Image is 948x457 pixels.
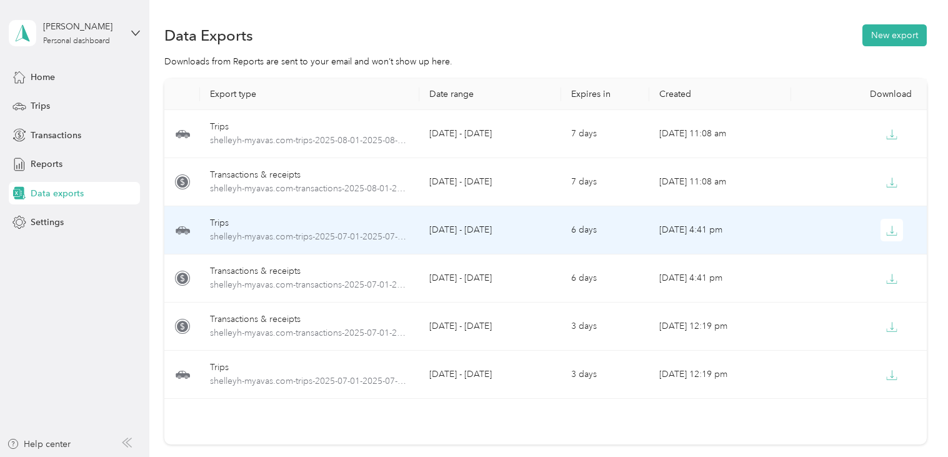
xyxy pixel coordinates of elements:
[210,374,409,388] span: shelleyh-myavas.com-trips-2025-07-01-2025-07-31.xlsx
[31,129,81,142] span: Transactions
[561,158,650,206] td: 7 days
[649,79,791,110] th: Created
[561,351,650,399] td: 3 days
[561,110,650,158] td: 7 days
[7,438,71,451] button: Help center
[210,278,409,292] span: shelleyh-myavas.com-transactions-2025-07-01-2025-07-31.pdf
[210,168,409,182] div: Transactions & receipts
[31,187,84,200] span: Data exports
[561,254,650,303] td: 6 days
[210,264,409,278] div: Transactions & receipts
[878,387,948,457] iframe: Everlance-gr Chat Button Frame
[419,158,561,206] td: [DATE] - [DATE]
[164,55,926,68] div: Downloads from Reports are sent to your email and won’t show up here.
[649,351,791,399] td: [DATE] 12:19 pm
[649,303,791,351] td: [DATE] 12:19 pm
[419,303,561,351] td: [DATE] - [DATE]
[210,230,409,244] span: shelleyh-myavas.com-trips-2025-07-01-2025-07-31.pdf
[561,206,650,254] td: 6 days
[419,79,561,110] th: Date range
[31,99,50,113] span: Trips
[649,206,791,254] td: [DATE] 4:41 pm
[561,303,650,351] td: 3 days
[210,361,409,374] div: Trips
[649,158,791,206] td: [DATE] 11:08 am
[210,120,409,134] div: Trips
[31,71,55,84] span: Home
[200,79,419,110] th: Export type
[210,182,409,196] span: shelleyh-myavas.com-transactions-2025-08-01-2025-08-31.pdf
[43,20,121,33] div: [PERSON_NAME]
[419,206,561,254] td: [DATE] - [DATE]
[649,110,791,158] td: [DATE] 11:08 am
[419,351,561,399] td: [DATE] - [DATE]
[419,110,561,158] td: [DATE] - [DATE]
[164,29,253,42] h1: Data Exports
[561,79,650,110] th: Expires in
[210,216,409,230] div: Trips
[210,326,409,340] span: shelleyh-myavas.com-transactions-2025-07-01-2025-07-31.xlsx
[862,24,927,46] button: New export
[801,89,923,99] div: Download
[31,216,64,229] span: Settings
[31,158,62,171] span: Reports
[419,254,561,303] td: [DATE] - [DATE]
[43,38,110,45] div: Personal dashboard
[210,313,409,326] div: Transactions & receipts
[210,134,409,148] span: shelleyh-myavas.com-trips-2025-08-01-2025-08-31.pdf
[649,254,791,303] td: [DATE] 4:41 pm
